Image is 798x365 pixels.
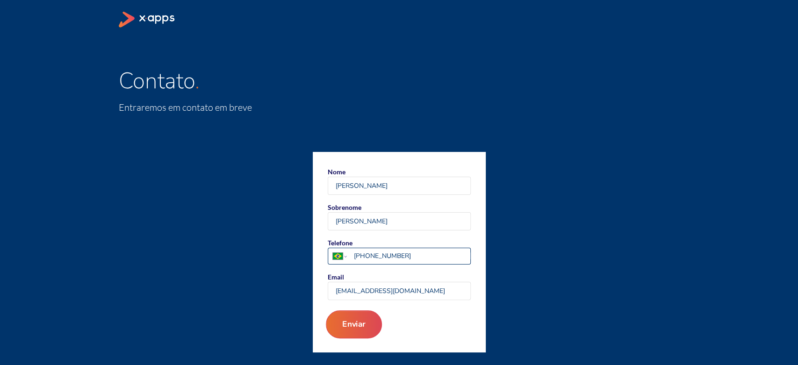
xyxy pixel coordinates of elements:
[328,202,471,230] label: Sobrenome
[325,310,381,338] button: Enviar
[119,65,195,96] span: Contato
[328,238,471,265] label: Telefone
[328,177,470,194] input: Nome
[328,282,470,300] input: Email
[119,101,252,113] span: Entraremos em contato em breve
[353,251,470,261] input: TelefonePhone number country
[328,167,471,195] label: Nome
[328,213,470,230] input: Sobrenome
[328,272,471,300] label: Email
